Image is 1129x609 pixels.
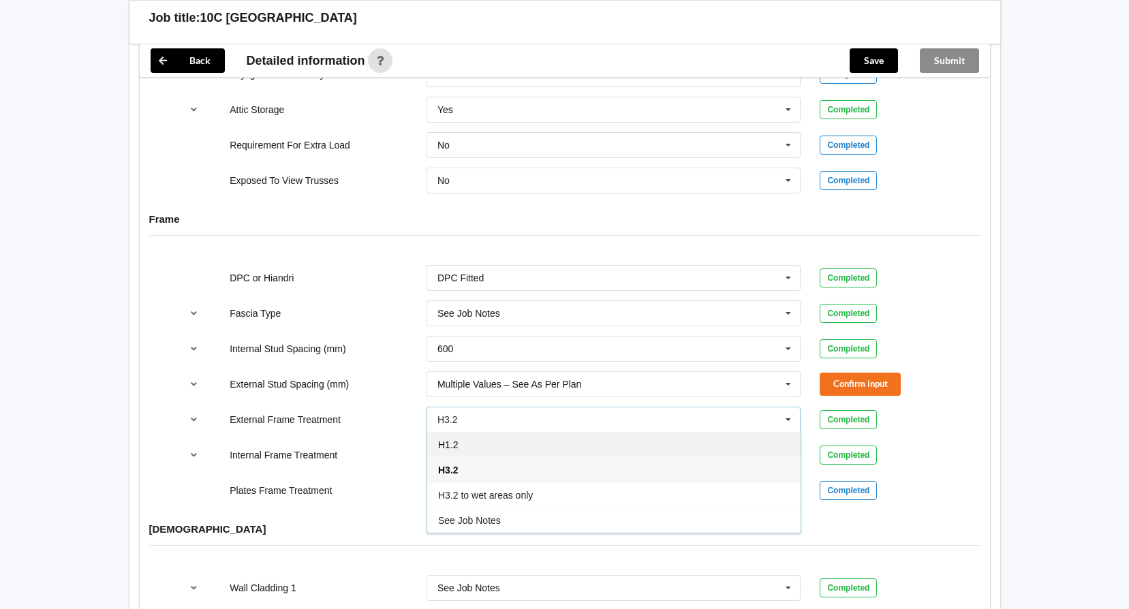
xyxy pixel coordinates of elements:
[438,439,459,450] span: H1.2
[437,379,581,389] div: Multiple Values – See As Per Plan
[181,407,207,432] button: reference-toggle
[437,344,453,354] div: 600
[820,136,877,155] div: Completed
[230,485,332,496] label: Plates Frame Treatment
[230,272,294,283] label: DPC or Hiandri
[247,54,365,67] span: Detailed information
[230,343,345,354] label: Internal Stud Spacing (mm)
[230,582,296,593] label: Wall Cladding 1
[230,450,337,460] label: Internal Frame Treatment
[200,10,357,26] h3: 10C [GEOGRAPHIC_DATA]
[149,522,980,535] h4: [DEMOGRAPHIC_DATA]
[438,465,459,475] span: H3.2
[181,443,207,467] button: reference-toggle
[820,481,877,500] div: Completed
[437,105,453,114] div: Yes
[437,69,450,79] div: No
[181,97,207,122] button: reference-toggle
[230,69,324,80] label: Skylight/Flue/Chimney
[820,410,877,429] div: Completed
[181,372,207,396] button: reference-toggle
[820,304,877,323] div: Completed
[437,273,484,283] div: DPC Fitted
[820,268,877,287] div: Completed
[820,578,877,597] div: Completed
[438,490,533,501] span: H3.2 to wet areas only
[820,339,877,358] div: Completed
[181,337,207,361] button: reference-toggle
[437,140,450,150] div: No
[850,48,898,73] button: Save
[230,140,350,151] label: Requirement For Extra Load
[230,175,339,186] label: Exposed To View Trusses
[437,309,500,318] div: See Job Notes
[149,10,200,26] h3: Job title:
[230,104,284,115] label: Attic Storage
[149,213,980,225] h4: Frame
[230,308,281,319] label: Fascia Type
[820,171,877,190] div: Completed
[181,576,207,600] button: reference-toggle
[820,446,877,465] div: Completed
[181,301,207,326] button: reference-toggle
[437,176,450,185] div: No
[437,583,500,593] div: See Job Notes
[820,100,877,119] div: Completed
[820,373,901,395] button: Confirm input
[230,414,341,425] label: External Frame Treatment
[151,48,225,73] button: Back
[438,515,501,526] span: See Job Notes
[230,379,349,390] label: External Stud Spacing (mm)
